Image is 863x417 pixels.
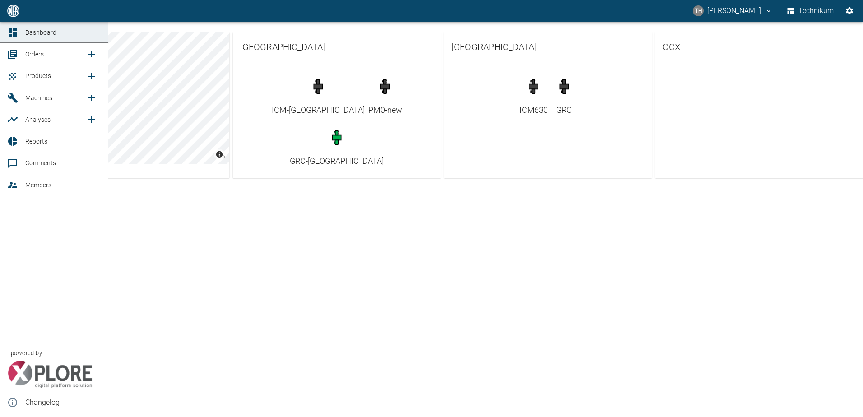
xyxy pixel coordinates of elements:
[290,125,384,167] a: GRC-[GEOGRAPHIC_DATA]
[693,5,704,16] div: TH
[272,104,365,116] div: ICM-[GEOGRAPHIC_DATA]
[6,5,20,17] img: logo
[368,74,402,116] a: PM0-new
[691,3,774,19] button: thomas.hosten@neuman-esser.de
[520,74,548,116] a: ICM630
[22,32,229,164] canvas: Map
[83,67,101,85] a: new /product/list/0
[552,74,577,116] a: GRC
[83,45,101,63] a: new /order/list/0
[520,104,548,116] div: ICM630
[290,155,384,167] div: GRC-[GEOGRAPHIC_DATA]
[25,94,52,102] span: Machines
[25,138,47,145] span: Reports
[240,40,433,54] span: [GEOGRAPHIC_DATA]
[25,72,51,79] span: Products
[83,89,101,107] a: new /machines
[25,159,56,167] span: Comments
[444,32,652,61] a: [GEOGRAPHIC_DATA]
[25,181,51,189] span: Members
[655,32,863,61] a: OCX
[552,104,577,116] div: GRC
[272,74,365,116] a: ICM-[GEOGRAPHIC_DATA]
[83,111,101,129] a: new /analyses/list/0
[841,3,858,19] button: Settings
[7,361,93,388] img: Xplore Logo
[25,116,51,123] span: Analyses
[451,40,645,54] span: [GEOGRAPHIC_DATA]
[785,3,836,19] button: Technikum
[25,51,44,58] span: Orders
[11,349,42,357] span: powered by
[233,32,441,61] a: [GEOGRAPHIC_DATA]
[663,40,856,54] span: OCX
[25,29,56,36] span: Dashboard
[25,397,101,408] span: Changelog
[368,104,402,116] div: PM0-new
